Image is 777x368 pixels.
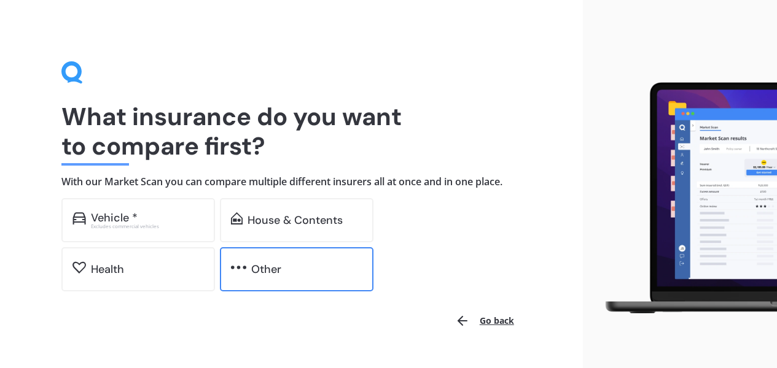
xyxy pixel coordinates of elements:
[72,212,86,224] img: car.f15378c7a67c060ca3f3.svg
[91,212,138,224] div: Vehicle *
[593,77,777,319] img: laptop.webp
[91,224,204,229] div: Excludes commercial vehicles
[61,175,521,188] h4: With our Market Scan you can compare multiple different insurers all at once and in one place.
[231,212,243,224] img: home-and-contents.b802091223b8502ef2dd.svg
[91,263,124,275] div: Health
[251,263,281,275] div: Other
[61,102,521,161] h1: What insurance do you want to compare first?
[231,261,246,274] img: other.81dba5aafe580aa69f38.svg
[248,214,343,226] div: House & Contents
[72,261,86,274] img: health.62746f8bd298b648b488.svg
[448,306,521,335] button: Go back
